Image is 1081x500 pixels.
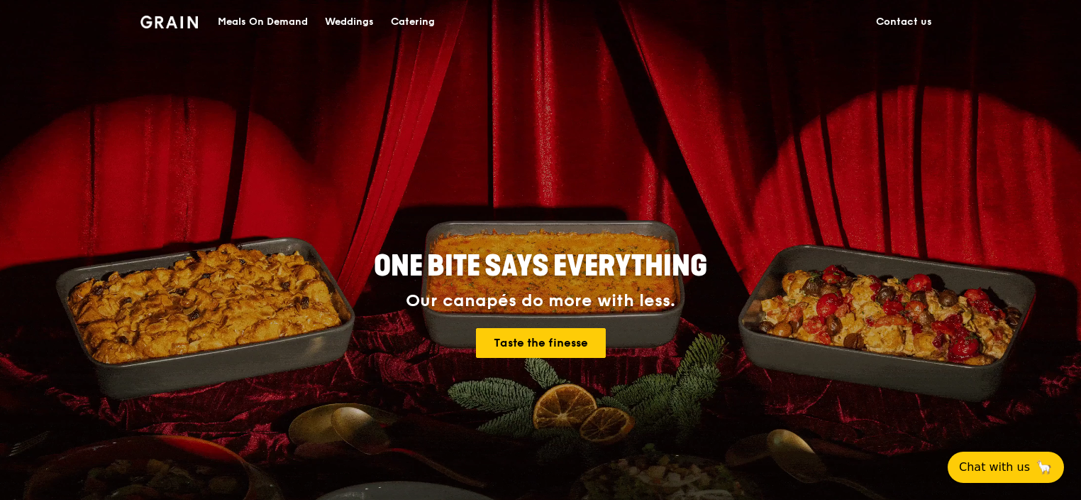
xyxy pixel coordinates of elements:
button: Chat with us🦙 [948,452,1064,483]
span: 🦙 [1036,459,1053,476]
div: Our canapés do more with less. [285,291,796,311]
a: Weddings [316,1,382,43]
div: Catering [391,1,435,43]
div: Meals On Demand [218,1,308,43]
div: Weddings [325,1,374,43]
a: Contact us [867,1,941,43]
a: Catering [382,1,443,43]
span: ONE BITE SAYS EVERYTHING [374,249,707,283]
a: Taste the finesse [476,328,606,358]
img: Grain [140,16,198,28]
span: Chat with us [959,459,1030,476]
